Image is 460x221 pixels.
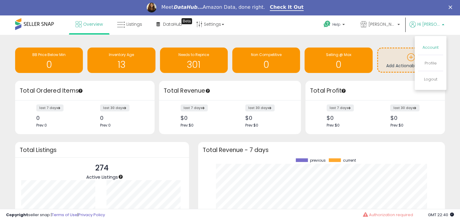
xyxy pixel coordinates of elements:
[18,60,80,70] h1: 0
[310,158,326,163] span: previous
[36,115,80,121] div: 0
[369,212,413,218] span: Authorization required
[368,21,396,27] span: [PERSON_NAME]'s store
[100,115,144,121] div: 0
[32,52,66,57] span: BB Price Below Min
[20,148,184,152] h3: Total Listings
[310,87,440,95] h3: Total Profit
[87,48,155,73] a: Inventory Age 13
[327,123,340,128] span: Prev: $0
[327,104,354,111] label: last 7 days
[390,104,419,111] label: last 30 days
[205,88,210,94] div: Tooltip anchor
[6,212,28,218] strong: Copyright
[326,52,351,57] span: Selling @ Max
[181,123,194,128] span: Prev: $0
[36,123,47,128] span: Prev: 0
[428,212,454,218] span: 2025-09-12 22:40 GMT
[203,148,440,152] h3: Total Revenue - 7 days
[305,48,372,73] a: Selling @ Max 0
[173,4,203,10] i: DataHub...
[378,48,444,72] a: Add Actionable Insights
[109,52,134,57] span: Inventory Age
[409,21,444,35] a: Hi [PERSON_NAME]
[181,104,208,111] label: last 7 days
[118,174,123,180] div: Tooltip anchor
[78,88,83,94] div: Tooltip anchor
[424,76,437,82] a: Logout
[251,52,282,57] span: Non Competitive
[164,87,296,95] h3: Total Revenue
[100,104,129,111] label: last 30 days
[449,5,455,9] div: Close
[20,87,150,95] h3: Total Ordered Items
[245,123,258,128] span: Prev: $0
[181,18,192,24] div: Tooltip anchor
[192,15,229,33] a: Settings
[417,21,440,27] span: Hi [PERSON_NAME]
[235,60,297,70] h1: 0
[15,48,83,73] a: BB Price Below Min 0
[90,60,152,70] h1: 13
[270,4,304,11] a: Check It Out
[232,48,300,73] a: Non Competitive 0
[163,60,225,70] h1: 301
[327,115,370,121] div: $0
[386,63,436,69] span: Add Actionable Insights
[100,123,111,128] span: Prev: 0
[181,115,226,121] div: $0
[160,48,228,73] a: Needs to Reprice 301
[319,16,351,35] a: Help
[332,22,341,27] span: Help
[83,21,103,27] span: Overview
[178,52,209,57] span: Needs to Reprice
[356,15,404,35] a: [PERSON_NAME]'s store
[71,15,107,33] a: Overview
[147,3,156,12] img: Profile image for Georgie
[113,15,147,33] a: Listings
[163,21,182,27] span: DataHub
[343,158,356,163] span: current
[390,123,403,128] span: Prev: $0
[422,45,439,50] a: Account
[152,15,187,33] a: DataHub
[86,162,118,174] p: 274
[308,60,369,70] h1: 0
[390,115,434,121] div: $0
[52,212,77,218] a: Terms of Use
[341,88,346,94] div: Tooltip anchor
[161,4,265,10] div: Meet Amazon Data, done right.
[245,104,275,111] label: last 30 days
[78,212,105,218] a: Privacy Policy
[86,174,118,180] span: Active Listings
[425,60,437,66] a: Profile
[323,20,331,28] i: Get Help
[126,21,142,27] span: Listings
[6,212,105,218] div: seller snap | |
[36,104,64,111] label: last 7 days
[245,115,290,121] div: $0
